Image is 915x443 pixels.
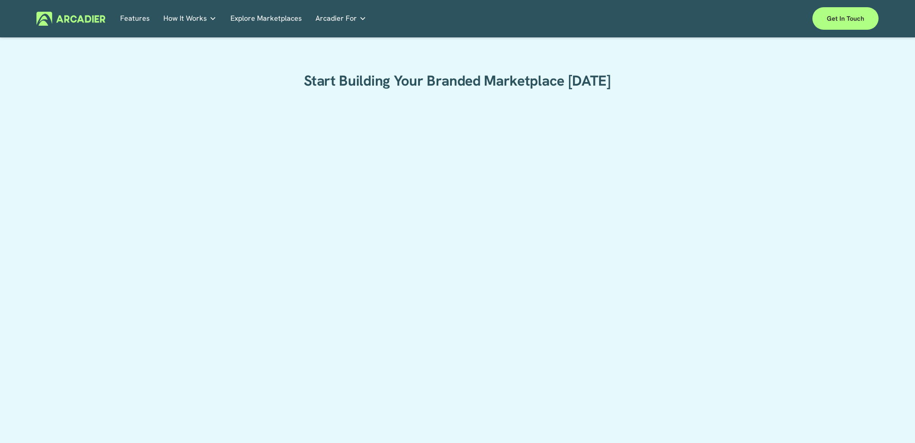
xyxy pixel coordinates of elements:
img: Arcadier [36,12,105,26]
span: How It Works [163,12,207,25]
h2: Start Building Your Branded Marketplace [DATE] [275,72,640,90]
a: folder dropdown [163,12,216,26]
a: Get in touch [812,7,879,30]
a: folder dropdown [316,12,366,26]
a: Features [120,12,150,26]
a: Explore Marketplaces [230,12,302,26]
span: Arcadier For [316,12,357,25]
